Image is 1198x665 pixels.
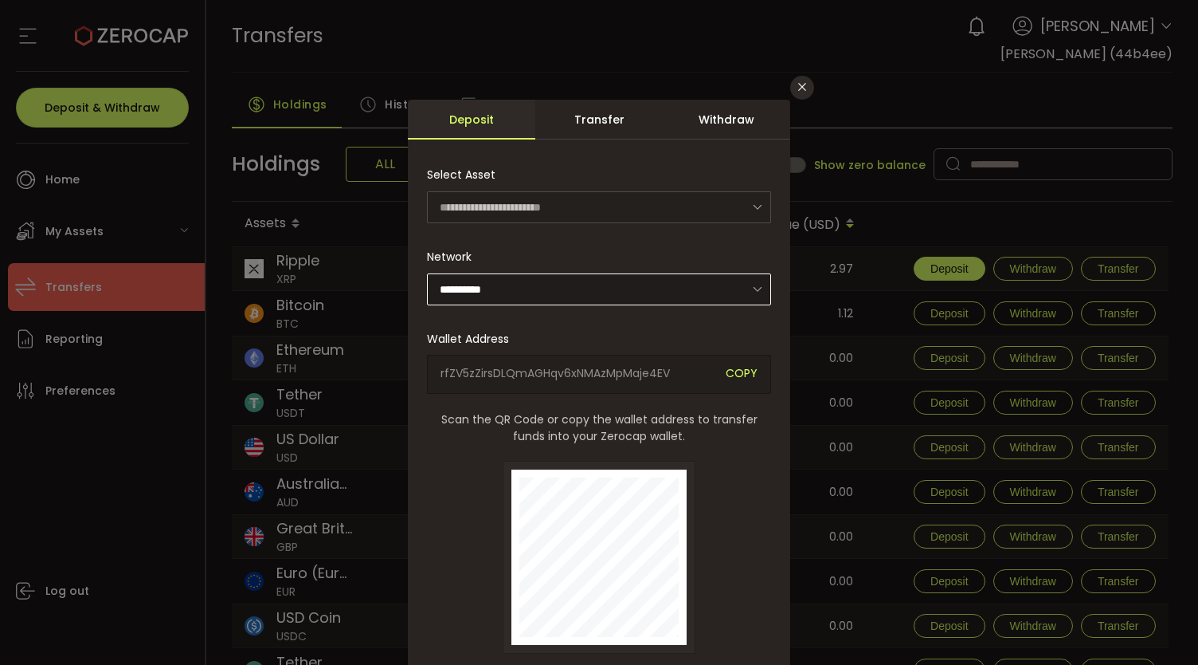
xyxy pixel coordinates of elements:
div: Transfer [535,100,663,140]
span: COPY [726,365,758,384]
span: Scan the QR Code or copy the wallet address to transfer funds into your Zerocap wallet. [427,411,771,445]
label: Wallet Address [427,331,519,347]
span: rfZV5zZirsDLQmAGHqv6xNMAzMpMaje4EV [440,365,714,384]
div: Deposit [408,100,535,140]
label: Select Asset [427,167,505,183]
iframe: Chat Widget [1118,588,1198,665]
button: Close [790,76,814,100]
label: Network [427,249,481,265]
div: Withdraw [663,100,790,140]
